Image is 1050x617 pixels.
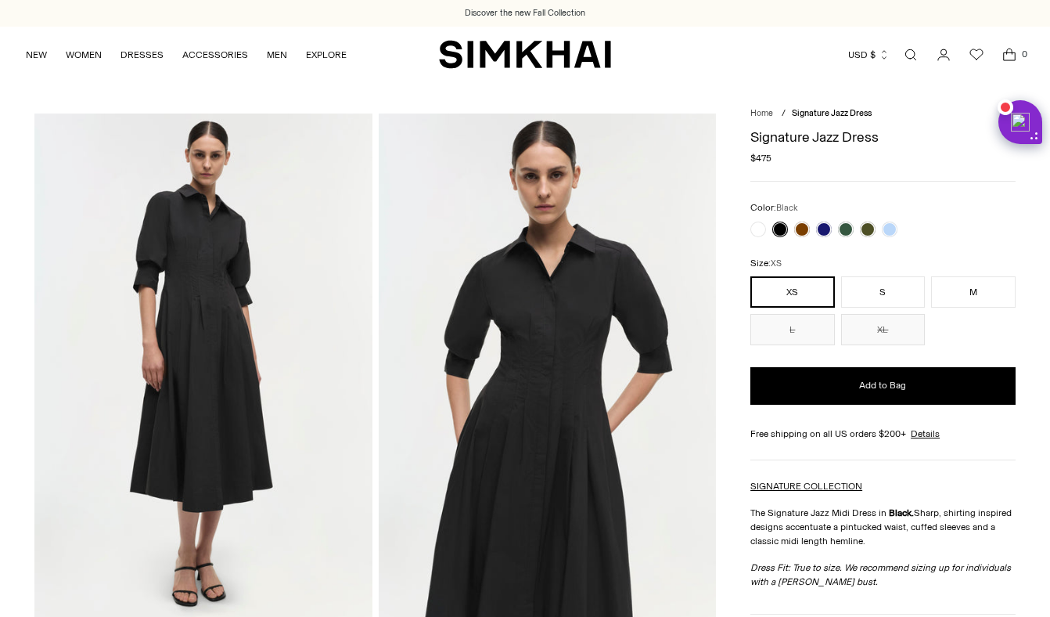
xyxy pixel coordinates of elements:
button: M [931,276,1016,308]
a: Discover the new Fall Collection [465,7,585,20]
a: Details [911,427,940,441]
a: DRESSES [120,38,164,72]
a: SIMKHAI [439,39,611,70]
span: Black [776,203,798,213]
nav: breadcrumbs [750,107,1016,121]
label: Color: [750,200,798,215]
button: XS [750,276,835,308]
button: L [750,314,835,345]
a: EXPLORE [306,38,347,72]
button: USD $ [848,38,890,72]
span: $475 [750,151,771,165]
a: MEN [267,38,287,72]
a: ACCESSORIES [182,38,248,72]
label: Size: [750,256,782,271]
button: XL [841,314,926,345]
span: Sharp, shirting inspired designs accentuate a pintucked waist, cuffed sleeves and a classic midi ... [750,507,1012,547]
a: Wishlist [961,39,992,70]
div: / [782,107,786,121]
p: The Signature Jazz Midi Dress in [750,506,1016,548]
em: Dress Fit: True to size. [750,562,1011,587]
a: WOMEN [66,38,102,72]
a: Go to the account page [928,39,959,70]
a: Home [750,108,773,118]
a: SIGNATURE COLLECTION [750,481,862,492]
a: NEW [26,38,47,72]
div: Free shipping on all US orders $200+ [750,427,1016,441]
a: Open cart modal [994,39,1025,70]
span: We recommend sizing up for individuals with a [PERSON_NAME] bust. [750,562,1011,587]
h1: Signature Jazz Dress [750,130,1016,144]
span: 0 [1017,47,1031,61]
strong: Black. [889,507,914,518]
button: Add to Bag [750,367,1016,405]
span: XS [771,258,782,269]
button: S [841,276,926,308]
span: Add to Bag [859,379,906,392]
a: Open search modal [895,39,926,70]
span: Signature Jazz Dress [792,108,872,118]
